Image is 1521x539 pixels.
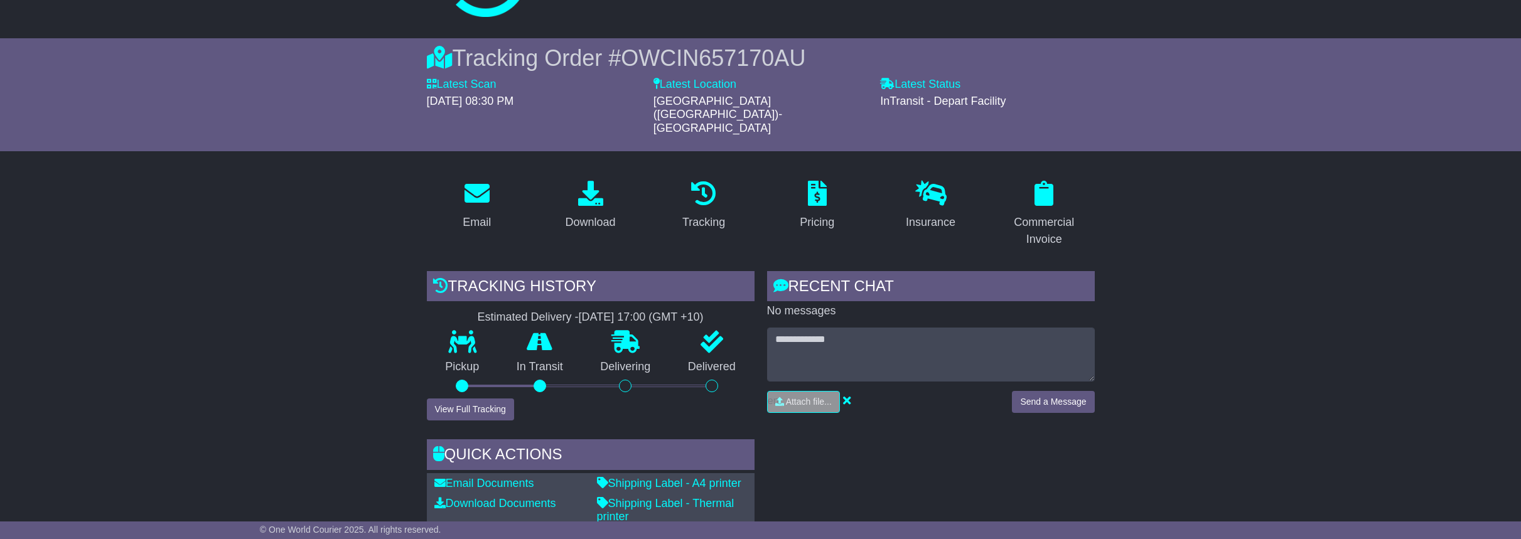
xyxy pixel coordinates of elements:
a: Commercial Invoice [994,176,1095,252]
div: Commercial Invoice [1002,214,1087,248]
button: Send a Message [1012,391,1094,413]
div: Estimated Delivery - [427,311,755,324]
button: View Full Tracking [427,398,514,420]
span: © One World Courier 2025. All rights reserved. [260,525,441,535]
div: Tracking Order # [427,45,1095,72]
div: Tracking [682,214,725,231]
a: Tracking [674,176,733,235]
span: InTransit - Depart Facility [880,95,1006,107]
a: Download Documents [434,497,556,510]
a: Email Documents [434,477,534,489]
div: RECENT CHAT [767,271,1095,305]
label: Latest Scan [427,78,497,92]
p: Delivering [582,360,670,374]
div: Quick Actions [427,439,755,473]
label: Latest Status [880,78,960,92]
a: Insurance [898,176,964,235]
p: In Transit [498,360,582,374]
div: [DATE] 17:00 (GMT +10) [579,311,704,324]
label: Latest Location [653,78,736,92]
p: No messages [767,304,1095,318]
div: Pricing [800,214,834,231]
a: Shipping Label - A4 printer [597,477,741,489]
div: Tracking history [427,271,755,305]
a: Email [454,176,499,235]
a: Pricing [792,176,842,235]
p: Pickup [427,360,498,374]
a: Download [557,176,623,235]
a: Shipping Label - Thermal printer [597,497,734,523]
div: Insurance [906,214,955,231]
div: Download [565,214,615,231]
p: Delivered [669,360,755,374]
span: [GEOGRAPHIC_DATA] ([GEOGRAPHIC_DATA])-[GEOGRAPHIC_DATA] [653,95,782,134]
div: Email [463,214,491,231]
span: [DATE] 08:30 PM [427,95,514,107]
span: OWCIN657170AU [621,45,805,71]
